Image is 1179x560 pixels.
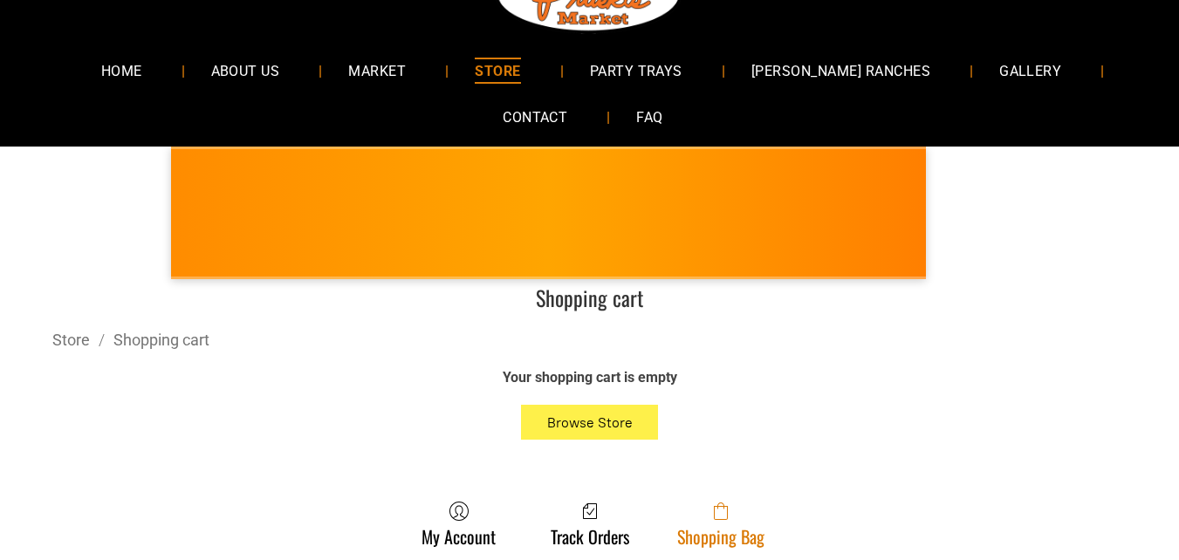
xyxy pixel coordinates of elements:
[322,47,432,93] a: MARKET
[476,94,593,140] a: CONTACT
[817,178,887,248] img: Polish Artisan Dried Sausage
[564,47,709,93] a: PARTY TRAYS
[90,331,113,349] span: /
[521,405,659,440] button: Browse Store
[542,501,638,547] a: Track Orders
[725,47,956,93] a: [PERSON_NAME] RANCHES
[668,501,773,547] a: Shopping Bag
[610,94,689,140] a: FAQ
[185,47,306,93] a: ABOUT US
[348,225,691,253] span: [PERSON_NAME] MARKET
[973,47,1087,93] a: GALLERY
[52,331,90,349] a: Store
[75,47,168,93] a: HOME
[52,329,1127,351] div: Breadcrumbs
[276,368,904,387] div: Your shopping cart is empty
[737,231,744,255] span: •
[413,501,504,547] a: My Account
[52,284,1127,311] h1: Shopping cart
[547,414,633,431] span: Browse Store
[449,47,546,93] a: STORE
[113,331,209,349] a: Shopping cart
